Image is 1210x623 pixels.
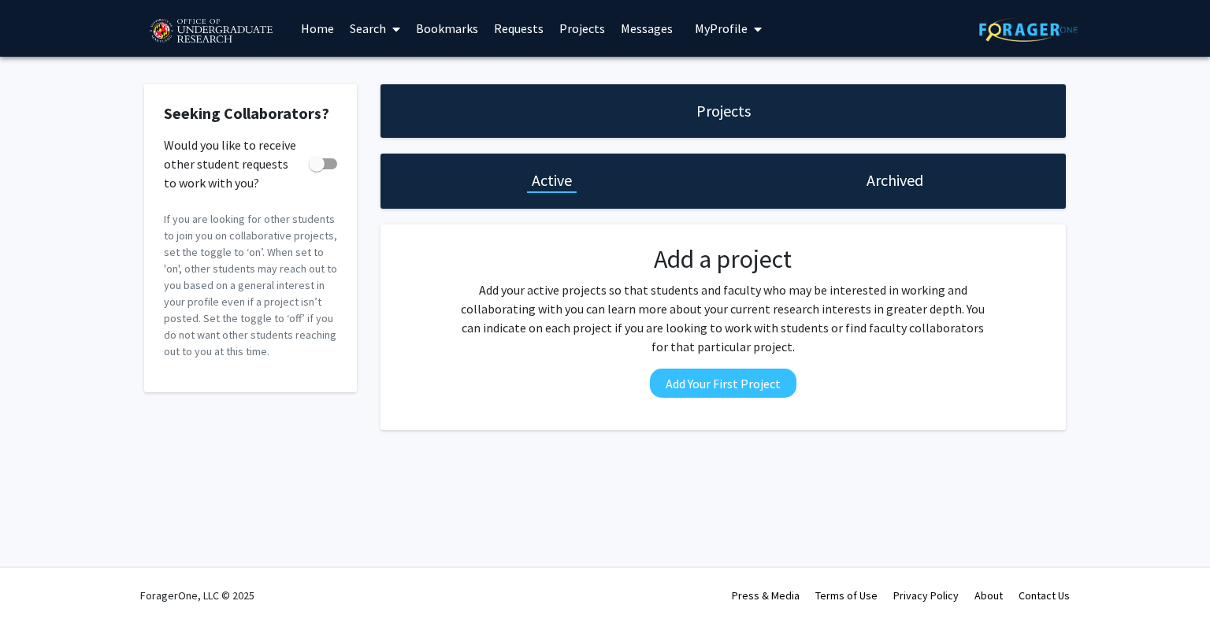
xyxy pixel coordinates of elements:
[974,588,1003,603] a: About
[456,244,990,274] h2: Add a project
[815,588,878,603] a: Terms of Use
[486,1,551,56] a: Requests
[732,588,800,603] a: Press & Media
[532,169,572,191] h1: Active
[867,169,923,191] h1: Archived
[1019,588,1070,603] a: Contact Us
[144,12,277,51] img: University of Maryland Logo
[408,1,486,56] a: Bookmarks
[695,20,748,36] span: My Profile
[342,1,408,56] a: Search
[164,211,337,360] p: If you are looking for other students to join you on collaborative projects, set the toggle to ‘o...
[893,588,959,603] a: Privacy Policy
[456,280,990,356] p: Add your active projects so that students and faculty who may be interested in working and collab...
[551,1,613,56] a: Projects
[979,17,1078,42] img: ForagerOne Logo
[164,104,337,123] h2: Seeking Collaborators?
[293,1,342,56] a: Home
[164,135,302,192] span: Would you like to receive other student requests to work with you?
[140,568,254,623] div: ForagerOne, LLC © 2025
[12,552,67,611] iframe: Chat
[613,1,681,56] a: Messages
[696,100,751,122] h1: Projects
[650,369,796,398] button: Add Your First Project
